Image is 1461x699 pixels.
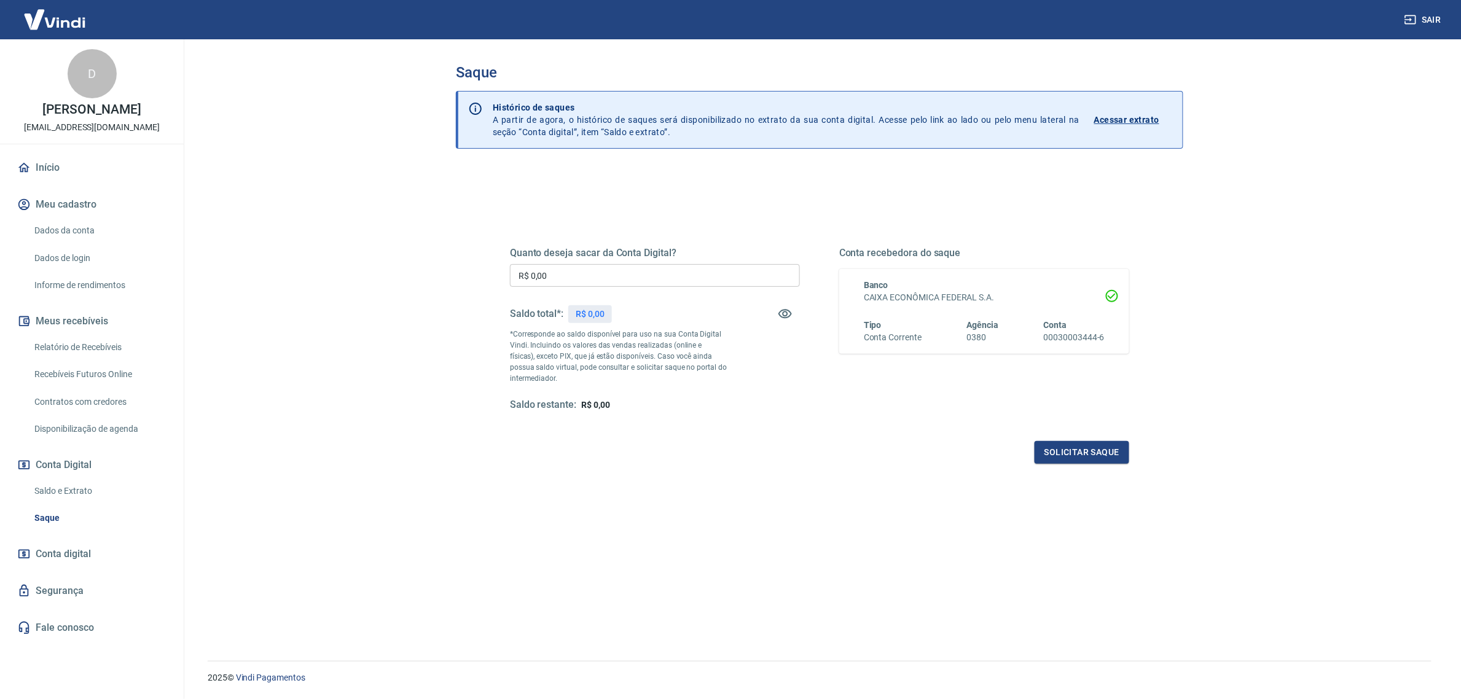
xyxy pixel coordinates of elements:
h3: Saque [456,64,1183,81]
span: Agência [967,320,999,330]
a: Dados de login [29,246,169,271]
button: Conta Digital [15,451,169,478]
h5: Conta recebedora do saque [839,247,1129,259]
p: [PERSON_NAME] [42,103,141,116]
a: Segurança [15,577,169,604]
a: Informe de rendimentos [29,273,169,298]
button: Sair [1402,9,1446,31]
span: R$ 0,00 [581,400,610,410]
p: A partir de agora, o histórico de saques será disponibilizado no extrato da sua conta digital. Ac... [493,101,1079,138]
button: Meu cadastro [15,191,169,218]
p: [EMAIL_ADDRESS][DOMAIN_NAME] [24,121,160,134]
a: Disponibilização de agenda [29,416,169,442]
p: *Corresponde ao saldo disponível para uso na sua Conta Digital Vindi. Incluindo os valores das ve... [510,329,727,384]
a: Início [15,154,169,181]
p: R$ 0,00 [576,308,605,321]
span: Conta digital [36,545,91,563]
p: Histórico de saques [493,101,1079,114]
h6: 00030003444-6 [1044,331,1105,344]
a: Relatório de Recebíveis [29,335,169,360]
a: Recebíveis Futuros Online [29,362,169,387]
div: D [68,49,117,98]
a: Fale conosco [15,614,169,641]
h6: 0380 [967,331,999,344]
a: Conta digital [15,541,169,568]
a: Saldo e Extrato [29,478,169,504]
p: 2025 © [208,671,1432,684]
h6: CAIXA ECONÔMICA FEDERAL S.A. [864,291,1105,304]
span: Conta [1044,320,1067,330]
h5: Saldo total*: [510,308,563,320]
h5: Quanto deseja sacar da Conta Digital? [510,247,800,259]
p: Acessar extrato [1094,114,1159,126]
a: Acessar extrato [1094,101,1173,138]
a: Contratos com credores [29,389,169,415]
h5: Saldo restante: [510,399,576,412]
h6: Conta Corrente [864,331,922,344]
img: Vindi [15,1,95,38]
span: Banco [864,280,888,290]
a: Vindi Pagamentos [236,673,305,682]
button: Meus recebíveis [15,308,169,335]
span: Tipo [864,320,882,330]
a: Dados da conta [29,218,169,243]
a: Saque [29,506,169,531]
button: Solicitar saque [1035,441,1129,464]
